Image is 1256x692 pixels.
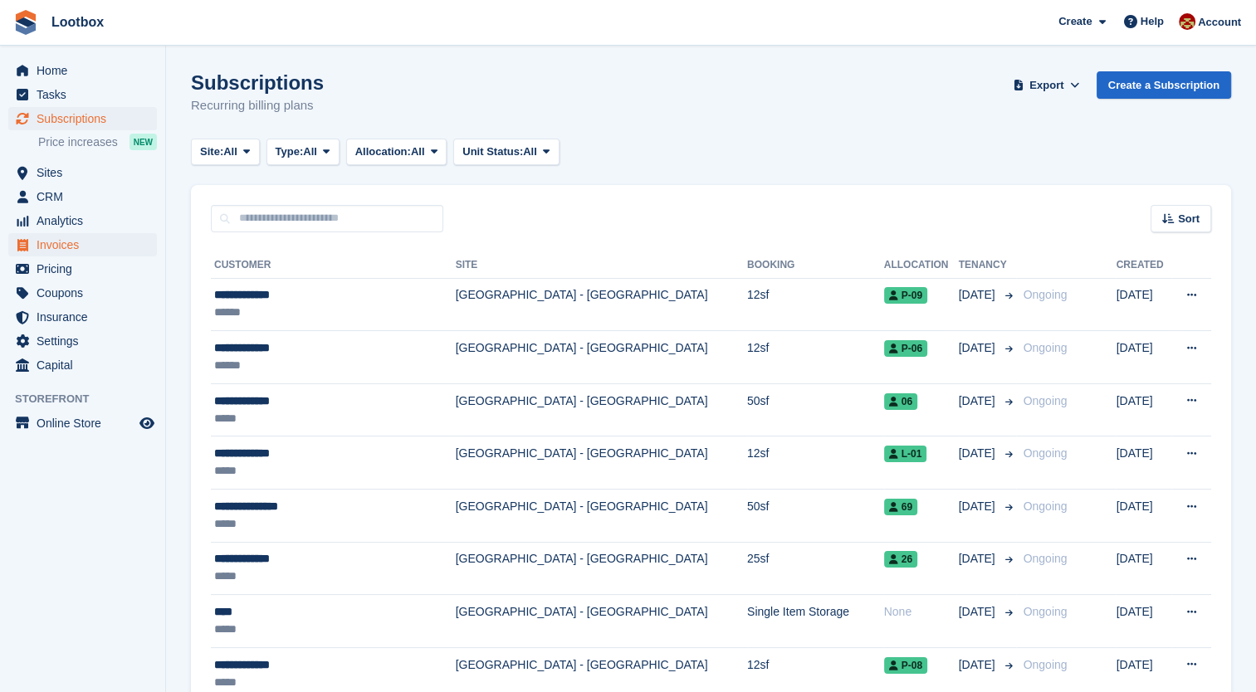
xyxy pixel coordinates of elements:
td: [GEOGRAPHIC_DATA] - [GEOGRAPHIC_DATA] [456,331,747,384]
span: Ongoing [1023,605,1067,618]
td: 12sf [747,278,884,331]
a: menu [8,281,157,305]
th: Created [1116,252,1170,279]
th: Booking [747,252,884,279]
td: [GEOGRAPHIC_DATA] - [GEOGRAPHIC_DATA] [456,278,747,331]
td: [DATE] [1116,542,1170,595]
p: Recurring billing plans [191,96,324,115]
span: All [303,144,317,160]
span: Capital [37,353,136,377]
span: Sort [1178,211,1200,227]
span: Ongoing [1023,500,1067,513]
th: Customer [211,252,456,279]
span: Account [1198,14,1241,31]
span: Ongoing [1023,341,1067,354]
span: Allocation: [355,144,411,160]
span: Online Store [37,412,136,435]
span: Coupons [37,281,136,305]
span: [DATE] [958,656,998,674]
span: [DATE] [958,550,998,568]
span: 69 [884,499,917,515]
span: All [223,144,237,160]
span: All [411,144,425,160]
a: menu [8,329,157,353]
span: [DATE] [958,603,998,621]
td: Single Item Storage [747,595,884,648]
span: P-08 [884,657,927,674]
td: [GEOGRAPHIC_DATA] - [GEOGRAPHIC_DATA] [456,436,747,490]
button: Type: All [266,139,340,166]
span: Invoices [37,233,136,256]
button: Export [1010,71,1083,99]
td: [DATE] [1116,595,1170,648]
a: Price increases NEW [38,133,157,151]
h1: Subscriptions [191,71,324,94]
td: [DATE] [1116,278,1170,331]
th: Tenancy [958,252,1016,279]
span: Ongoing [1023,288,1067,301]
span: Tasks [37,83,136,106]
button: Unit Status: All [453,139,559,166]
span: Settings [37,329,136,353]
span: CRM [37,185,136,208]
span: Ongoing [1023,446,1067,460]
th: Allocation [884,252,959,279]
a: menu [8,209,157,232]
span: [DATE] [958,445,998,462]
td: [DATE] [1116,490,1170,543]
td: 25sf [747,542,884,595]
span: [DATE] [958,339,998,357]
span: Site: [200,144,223,160]
a: menu [8,305,157,329]
td: 12sf [747,436,884,490]
span: 06 [884,393,917,410]
div: NEW [130,134,157,150]
td: [GEOGRAPHIC_DATA] - [GEOGRAPHIC_DATA] [456,383,747,436]
a: menu [8,257,157,280]
span: P-06 [884,340,927,357]
img: Chad Brown [1179,13,1195,30]
span: Analytics [37,209,136,232]
span: [DATE] [958,286,998,304]
span: Help [1141,13,1164,30]
td: [DATE] [1116,436,1170,490]
span: Ongoing [1023,658,1067,671]
a: menu [8,185,157,208]
span: Export [1029,77,1063,94]
span: 26 [884,551,917,568]
a: menu [8,412,157,435]
a: menu [8,233,157,256]
span: [DATE] [958,498,998,515]
span: Subscriptions [37,107,136,130]
td: 12sf [747,331,884,384]
td: [GEOGRAPHIC_DATA] - [GEOGRAPHIC_DATA] [456,595,747,648]
span: Pricing [37,257,136,280]
a: menu [8,107,157,130]
span: Ongoing [1023,552,1067,565]
span: Sites [37,161,136,184]
button: Allocation: All [346,139,447,166]
th: Site [456,252,747,279]
div: None [884,603,959,621]
td: [GEOGRAPHIC_DATA] - [GEOGRAPHIC_DATA] [456,542,747,595]
td: [DATE] [1116,331,1170,384]
span: Storefront [15,391,165,407]
a: menu [8,83,157,106]
a: menu [8,59,157,82]
span: Unit Status: [462,144,523,160]
a: Lootbox [45,8,110,36]
span: Insurance [37,305,136,329]
a: Create a Subscription [1097,71,1231,99]
span: [DATE] [958,392,998,410]
span: L-01 [884,446,927,462]
span: Type: [276,144,304,160]
span: Create [1058,13,1092,30]
span: Ongoing [1023,394,1067,407]
span: Home [37,59,136,82]
td: 50sf [747,490,884,543]
td: [DATE] [1116,383,1170,436]
span: Price increases [38,134,118,150]
button: Site: All [191,139,260,166]
td: 50sf [747,383,884,436]
img: stora-icon-8386f47178a22dfd0bd8f6a31ec36ba5ce8667c1dd55bd0f319d3a0aa187defe.svg [13,10,38,35]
